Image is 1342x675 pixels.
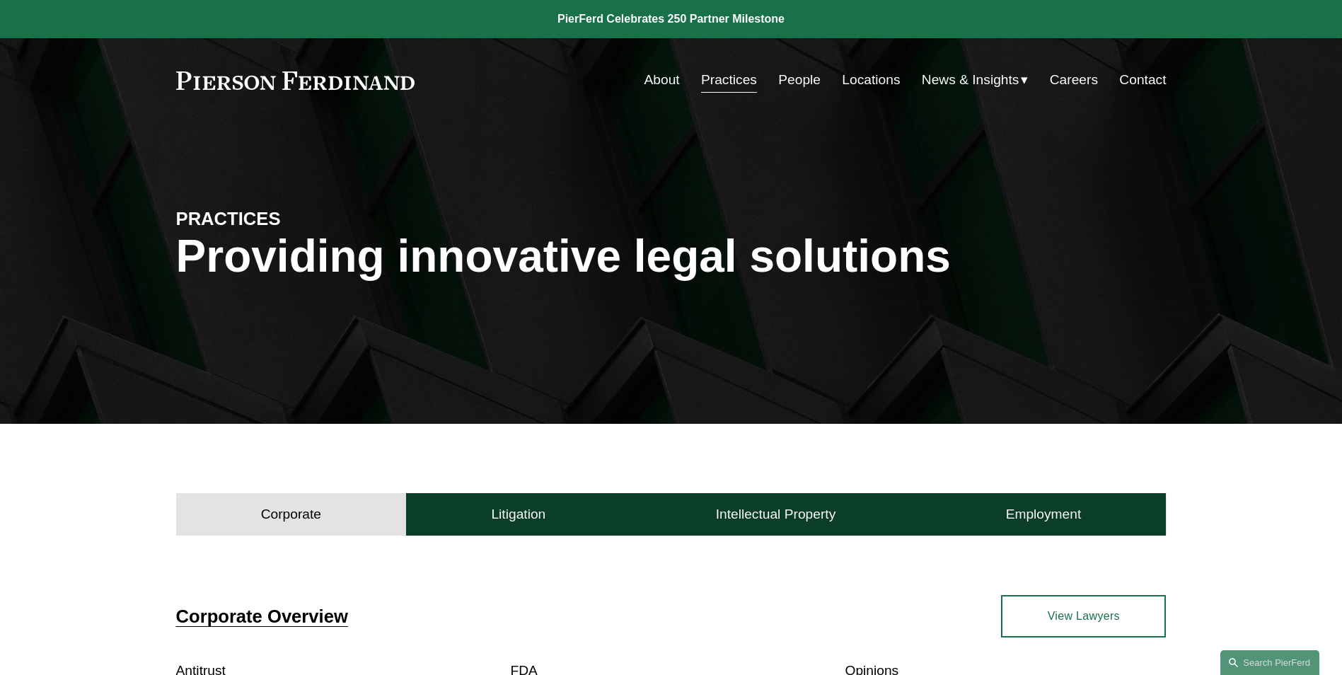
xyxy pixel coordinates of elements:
[644,67,680,93] a: About
[176,231,1167,282] h1: Providing innovative legal solutions
[261,506,321,523] h4: Corporate
[922,68,1019,93] span: News & Insights
[176,207,424,230] h4: PRACTICES
[842,67,900,93] a: Locations
[716,506,836,523] h4: Intellectual Property
[1001,595,1166,637] a: View Lawyers
[1050,67,1098,93] a: Careers
[778,67,821,93] a: People
[1220,650,1319,675] a: Search this site
[701,67,757,93] a: Practices
[176,606,348,626] a: Corporate Overview
[491,506,545,523] h4: Litigation
[1119,67,1166,93] a: Contact
[922,67,1029,93] a: folder dropdown
[1006,506,1082,523] h4: Employment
